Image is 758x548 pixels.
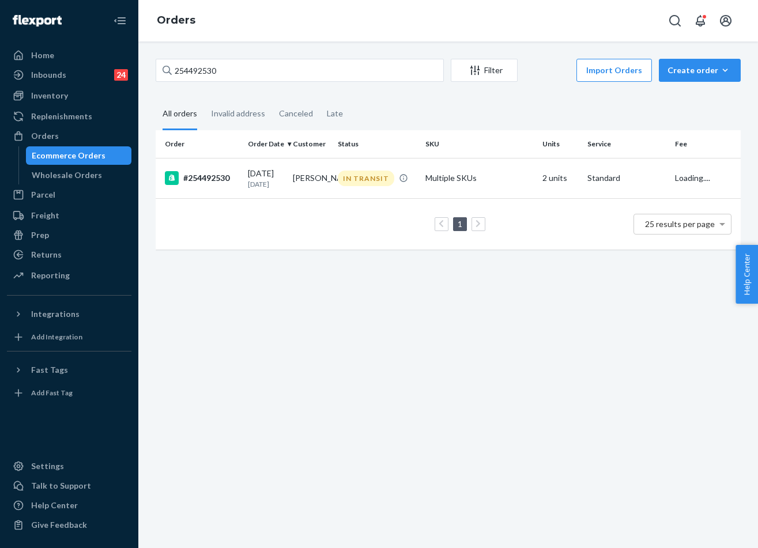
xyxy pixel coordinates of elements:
[455,219,465,229] a: Page 1 is your current page
[26,146,132,165] a: Ecommerce Orders
[645,219,715,229] span: 25 results per page
[7,86,131,105] a: Inventory
[7,127,131,145] a: Orders
[31,111,92,122] div: Replenishments
[587,172,666,184] p: Standard
[31,308,80,320] div: Integrations
[157,14,195,27] a: Orders
[714,9,737,32] button: Open account menu
[7,66,131,84] a: Inbounds24
[31,210,59,221] div: Freight
[163,99,197,130] div: All orders
[31,69,66,81] div: Inbounds
[7,496,131,515] a: Help Center
[7,206,131,225] a: Freight
[279,99,313,129] div: Canceled
[211,99,265,129] div: Invalid address
[31,460,64,472] div: Settings
[421,158,538,198] td: Multiple SKUs
[13,15,62,27] img: Flexport logo
[165,171,239,185] div: #254492530
[668,65,732,76] div: Create order
[7,457,131,475] a: Settings
[31,189,55,201] div: Parcel
[421,130,538,158] th: SKU
[736,245,758,304] button: Help Center
[7,361,131,379] button: Fast Tags
[31,480,91,492] div: Talk to Support
[451,65,517,76] div: Filter
[7,516,131,534] button: Give Feedback
[31,130,59,142] div: Orders
[31,90,68,101] div: Inventory
[243,130,288,158] th: Order Date
[538,130,583,158] th: Units
[7,226,131,244] a: Prep
[31,270,70,281] div: Reporting
[7,107,131,126] a: Replenishments
[31,249,62,260] div: Returns
[26,166,132,184] a: Wholesale Orders
[576,59,652,82] button: Import Orders
[333,130,421,158] th: Status
[7,305,131,323] button: Integrations
[148,4,205,37] ol: breadcrumbs
[288,158,333,198] td: [PERSON_NAME]
[451,59,518,82] button: Filter
[31,50,54,61] div: Home
[108,9,131,32] button: Close Navigation
[538,158,583,198] td: 2 units
[670,158,741,198] td: Loading....
[32,150,105,161] div: Ecommerce Orders
[7,266,131,285] a: Reporting
[156,59,444,82] input: Search orders
[689,9,712,32] button: Open notifications
[7,46,131,65] a: Home
[293,139,329,149] div: Customer
[31,388,73,398] div: Add Fast Tag
[7,328,131,346] a: Add Integration
[32,169,102,181] div: Wholesale Orders
[583,130,670,158] th: Service
[7,245,131,264] a: Returns
[31,229,49,241] div: Prep
[31,500,78,511] div: Help Center
[663,9,687,32] button: Open Search Box
[7,477,131,495] a: Talk to Support
[338,171,394,186] div: IN TRANSIT
[327,99,343,129] div: Late
[248,168,284,189] div: [DATE]
[670,130,741,158] th: Fee
[659,59,741,82] button: Create order
[31,364,68,376] div: Fast Tags
[7,186,131,204] a: Parcel
[114,69,128,81] div: 24
[7,384,131,402] a: Add Fast Tag
[31,332,82,342] div: Add Integration
[248,179,284,189] p: [DATE]
[31,519,87,531] div: Give Feedback
[156,130,243,158] th: Order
